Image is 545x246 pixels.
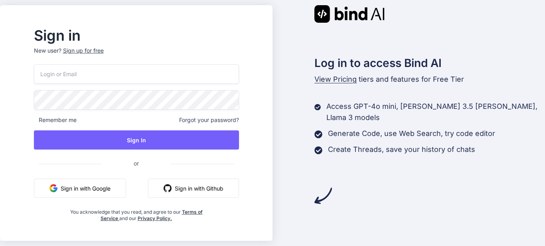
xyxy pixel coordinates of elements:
[68,204,205,222] div: You acknowledge that you read, and agree to our and our
[314,74,545,85] p: tiers and features for Free Tier
[314,5,385,23] img: Bind AI logo
[314,187,332,205] img: arrow
[34,116,77,124] span: Remember me
[34,29,239,42] h2: Sign in
[164,184,172,192] img: github
[101,209,203,221] a: Terms of Service
[34,130,239,150] button: Sign In
[49,184,57,192] img: google
[328,128,495,139] p: Generate Code, use Web Search, try code editor
[148,179,239,198] button: Sign in with Github
[326,101,545,123] p: Access GPT-4o mini, [PERSON_NAME] 3.5 [PERSON_NAME], Llama 3 models
[34,179,126,198] button: Sign in with Google
[63,47,104,55] div: Sign up for free
[328,144,475,155] p: Create Threads, save your history of chats
[34,47,239,64] p: New user?
[138,215,172,221] a: Privacy Policy.
[34,64,239,84] input: Login or Email
[102,154,171,173] span: or
[314,75,357,83] span: View Pricing
[179,116,239,124] span: Forgot your password?
[314,55,545,71] h2: Log in to access Bind AI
